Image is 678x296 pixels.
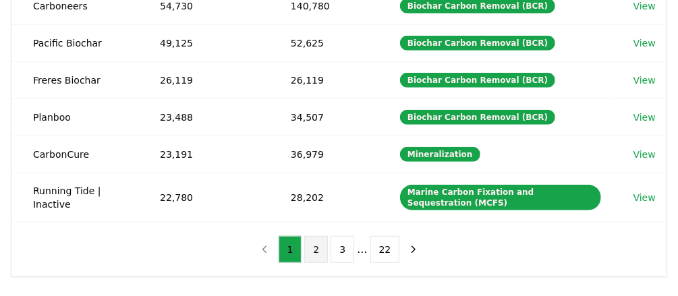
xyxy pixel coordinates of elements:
td: Freres Biochar [11,61,138,98]
a: View [633,191,656,204]
li: ... [357,241,367,258]
a: View [633,111,656,124]
td: Pacific Biochar [11,24,138,61]
a: View [633,148,656,161]
a: View [633,73,656,87]
button: 22 [370,236,400,263]
td: 26,119 [138,61,269,98]
td: CarbonCure [11,136,138,173]
td: 22,780 [138,173,269,222]
div: Mineralization [400,147,480,162]
td: 49,125 [138,24,269,61]
button: 3 [331,236,354,263]
button: next page [402,236,425,263]
td: 26,119 [269,61,378,98]
div: Biochar Carbon Removal (BCR) [400,73,555,88]
td: Running Tide | Inactive [11,173,138,222]
a: View [633,36,656,50]
td: 23,488 [138,98,269,136]
div: Biochar Carbon Removal (BCR) [400,110,555,125]
td: 34,507 [269,98,378,136]
div: Marine Carbon Fixation and Sequestration (MCFS) [400,185,601,210]
td: 36,979 [269,136,378,173]
td: 23,191 [138,136,269,173]
td: 28,202 [269,173,378,222]
td: Planboo [11,98,138,136]
td: 52,625 [269,24,378,61]
button: 2 [304,236,328,263]
button: 1 [279,236,302,263]
div: Biochar Carbon Removal (BCR) [400,36,555,51]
